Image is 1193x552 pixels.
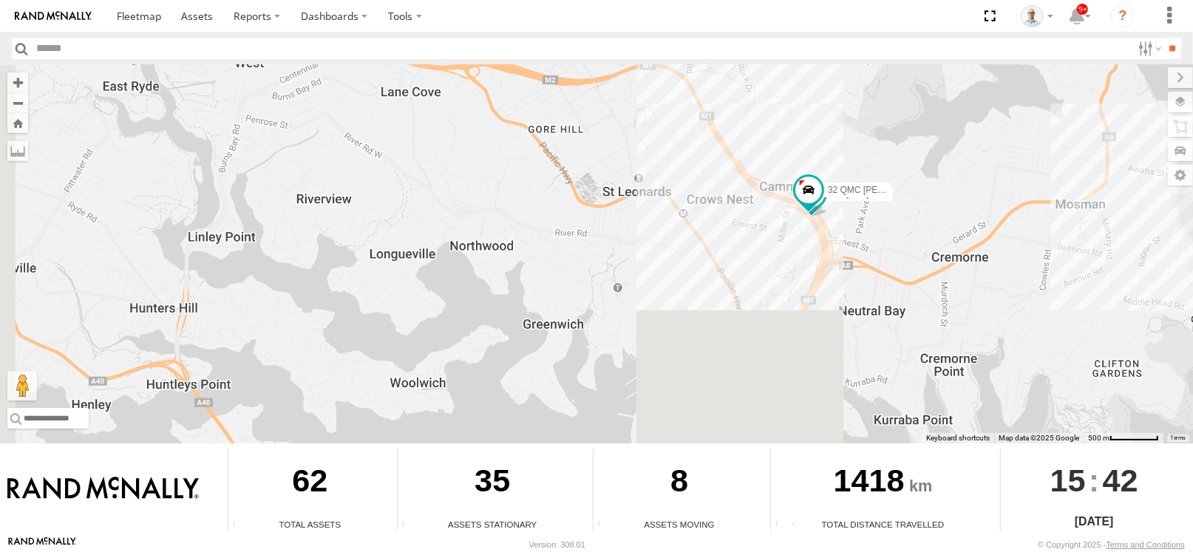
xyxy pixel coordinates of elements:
button: Zoom out [7,92,28,113]
div: Total number of Enabled Assets [228,519,251,531]
a: Visit our Website [8,537,76,552]
span: 42 [1103,449,1138,512]
div: [DATE] [1001,513,1188,531]
button: Keyboard shortcuts [926,433,990,443]
div: 1418 [771,449,994,518]
i: ? [1111,4,1135,28]
button: Zoom Home [7,113,28,133]
a: Terms (opens in new tab) [1171,435,1186,440]
span: 15 [1050,449,1086,512]
div: Total number of assets current stationary. [398,519,420,531]
label: Map Settings [1168,165,1193,185]
div: : [1001,449,1188,512]
div: Total distance travelled by all assets within specified date range and applied filters [771,519,793,531]
span: 32 QMC [PERSON_NAME] [828,185,937,195]
div: © Copyright 2025 - [1038,540,1185,549]
div: Assets Moving [594,518,765,531]
div: Total Distance Travelled [771,518,994,531]
label: Measure [7,140,28,161]
div: Total number of assets current in transit. [594,519,616,531]
img: Rand McNally [7,477,199,502]
div: 35 [398,449,588,518]
button: Map Scale: 500 m per 63 pixels [1084,433,1163,443]
div: Total Assets [228,518,391,531]
a: Terms and Conditions [1107,540,1185,549]
div: Kurt Byers [1016,5,1058,27]
label: Search Filter Options [1132,38,1164,59]
button: Zoom in [7,72,28,92]
img: rand-logo.svg [15,11,92,21]
div: 62 [228,449,391,518]
div: 8 [594,449,765,518]
button: Drag Pegman onto the map to open Street View [7,371,37,401]
div: Assets Stationary [398,518,588,531]
span: Map data ©2025 Google [999,434,1079,442]
span: 500 m [1088,434,1109,442]
div: Version: 308.01 [529,540,585,549]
